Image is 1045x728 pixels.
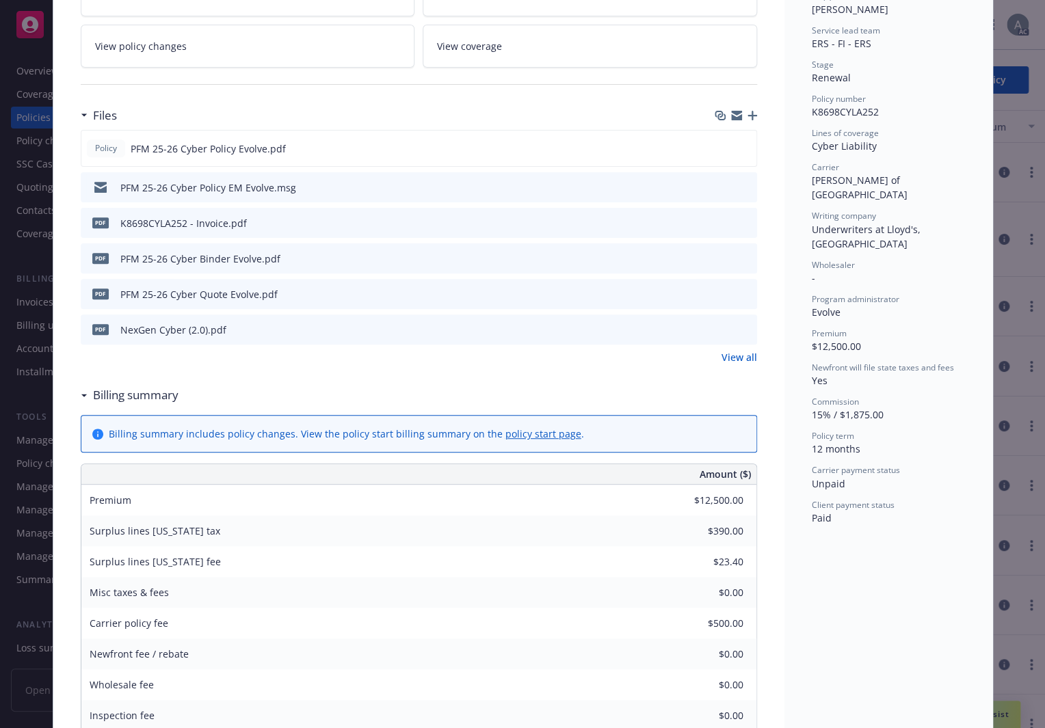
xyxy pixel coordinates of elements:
span: Policy term [812,430,854,442]
input: 0.00 [663,613,752,634]
span: $12,500.00 [812,340,861,353]
span: Unpaid [812,477,845,490]
input: 0.00 [663,552,752,572]
span: Surplus lines [US_STATE] fee [90,555,221,568]
span: Writing company [812,210,876,221]
span: Policy number [812,93,866,105]
span: Premium [812,327,847,339]
input: 0.00 [663,582,752,603]
div: PFM 25-26 Cyber Quote Evolve.pdf [120,287,278,301]
span: [PERSON_NAME] [812,3,888,16]
input: 0.00 [663,705,752,726]
span: Underwriters at Lloyd's, [GEOGRAPHIC_DATA] [812,223,923,250]
span: Carrier payment status [812,464,900,476]
div: Billing summary includes policy changes. View the policy start billing summary on the . [109,427,584,441]
div: PFM 25-26 Cyber Policy EM Evolve.msg [120,180,296,195]
button: download file [717,252,728,266]
div: Billing summary [81,386,178,404]
button: preview file [739,323,752,337]
a: View policy changes [81,25,415,68]
span: Evolve [812,306,841,319]
span: - [812,271,815,284]
input: 0.00 [663,521,752,541]
button: preview file [739,216,752,230]
span: K8698CYLA252 [812,105,879,118]
span: Program administrator [812,293,899,305]
span: Wholesaler [812,259,855,271]
span: View policy changes [95,39,187,53]
h3: Billing summary [93,386,178,404]
span: ERS - FI - ERS [812,37,871,50]
span: Misc taxes & fees [90,586,169,599]
span: pdf [92,324,109,334]
input: 0.00 [663,490,752,511]
button: download file [717,323,728,337]
div: Files [81,107,117,124]
button: download file [717,180,728,195]
span: pdf [92,288,109,299]
span: pdf [92,217,109,228]
div: PFM 25-26 Cyber Binder Evolve.pdf [120,252,280,266]
span: Wholesale fee [90,678,154,691]
div: NexGen Cyber (2.0).pdf [120,323,226,337]
span: PFM 25-26 Cyber Policy Evolve.pdf [131,141,286,156]
button: download file [717,287,728,301]
span: View coverage [437,39,502,53]
span: 15% / $1,875.00 [812,408,884,421]
h3: Files [93,107,117,124]
span: Client payment status [812,499,895,511]
span: Newfront fee / rebate [90,647,189,660]
span: [PERSON_NAME] of [GEOGRAPHIC_DATA] [812,174,908,201]
span: Policy [92,142,120,154]
span: Yes [812,374,828,387]
span: Renewal [812,71,851,84]
button: preview file [739,287,752,301]
a: View coverage [423,25,757,68]
a: View all [722,350,757,364]
span: Carrier [812,161,839,173]
button: download file [717,216,728,230]
input: 0.00 [663,675,752,695]
div: Cyber Liability [812,139,965,153]
span: pdf [92,253,109,263]
button: preview file [739,141,751,156]
span: Lines of coverage [812,127,879,139]
div: K8698CYLA252 - Invoice.pdf [120,216,247,230]
span: Stage [812,59,834,70]
button: preview file [739,180,752,195]
span: Service lead team [812,25,880,36]
span: Surplus lines [US_STATE] tax [90,524,220,537]
span: Paid [812,511,832,524]
button: preview file [739,252,752,266]
input: 0.00 [663,644,752,664]
span: Commission [812,396,859,407]
span: 12 months [812,442,860,455]
span: Carrier policy fee [90,617,168,630]
span: Premium [90,494,131,507]
span: Newfront will file state taxes and fees [812,362,954,373]
button: download file [717,141,728,156]
span: Amount ($) [700,467,751,481]
a: policy start page [505,427,581,440]
span: Inspection fee [90,709,155,722]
